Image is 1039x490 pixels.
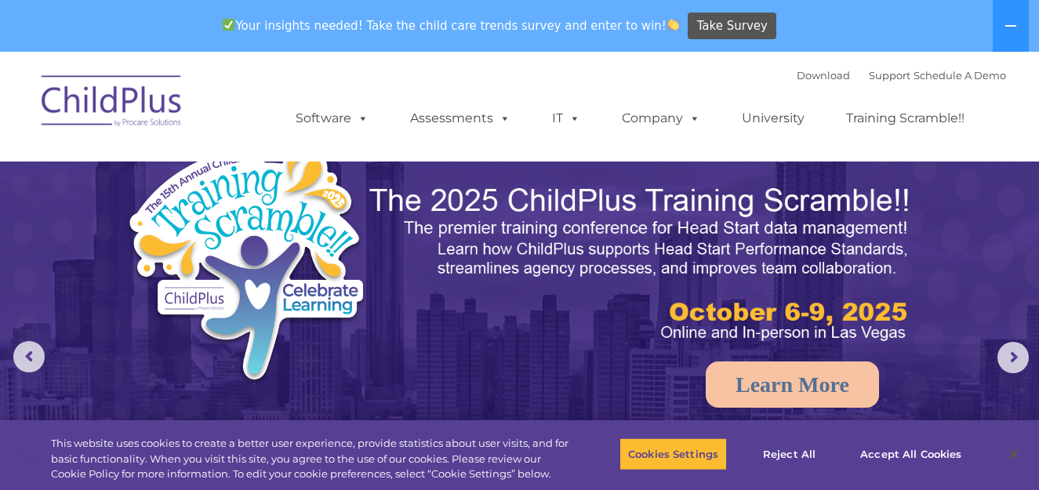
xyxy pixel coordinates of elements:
[830,103,980,134] a: Training Scramble!!
[223,19,234,31] img: ✅
[619,437,727,470] button: Cookies Settings
[914,69,1006,82] a: Schedule A Demo
[740,437,838,470] button: Reject All
[34,64,191,143] img: ChildPlus by Procare Solutions
[797,69,1006,82] font: |
[280,103,384,134] a: Software
[218,103,266,115] span: Last name
[667,19,679,31] img: 👏
[706,361,879,408] a: Learn More
[394,103,526,134] a: Assessments
[852,437,970,470] button: Accept All Cookies
[697,13,768,40] span: Take Survey
[216,10,686,41] span: Your insights needed! Take the child care trends survey and enter to win!
[726,103,820,134] a: University
[997,437,1031,471] button: Close
[51,436,572,482] div: This website uses cookies to create a better user experience, provide statistics about user visit...
[606,103,716,134] a: Company
[536,103,596,134] a: IT
[688,13,776,40] a: Take Survey
[218,168,285,180] span: Phone number
[797,69,850,82] a: Download
[869,69,910,82] a: Support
